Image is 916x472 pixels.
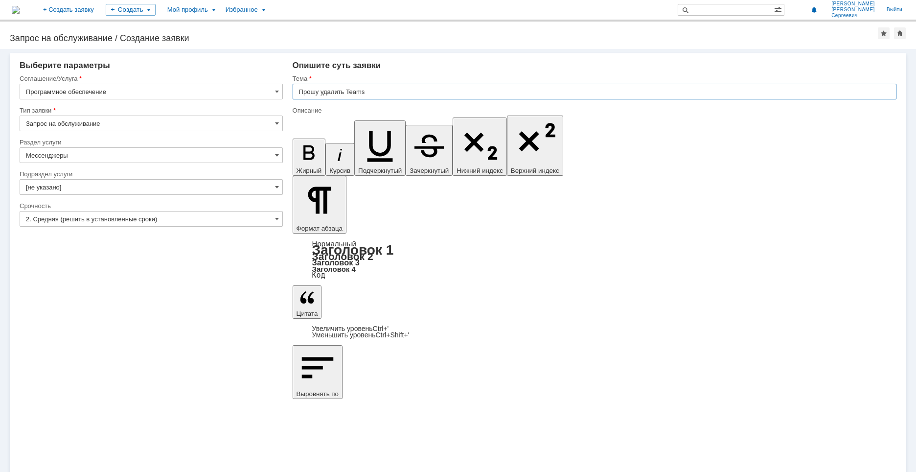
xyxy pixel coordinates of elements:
span: Расширенный поиск [774,4,784,14]
a: Increase [312,325,389,332]
span: Нижний индекс [457,167,503,174]
span: Сергеевич [831,13,875,19]
a: Код [312,271,325,280]
span: Жирный [297,167,322,174]
button: Верхний индекс [507,116,563,176]
button: Формат абзаца [293,176,346,234]
span: Опишите суть заявки [293,61,381,70]
span: Ctrl+' [373,325,389,332]
span: Подчеркнутый [358,167,402,174]
button: Жирный [293,139,326,176]
div: Сделать домашней страницей [894,27,906,39]
div: Формат абзаца [293,240,896,279]
a: Заголовок 2 [312,251,373,262]
img: logo [12,6,20,14]
div: Добавить в избранное [878,27,890,39]
a: Заголовок 3 [312,258,360,267]
a: Decrease [312,331,410,339]
button: Цитата [293,285,322,319]
a: Заголовок 4 [312,265,356,273]
button: Зачеркнутый [406,125,453,176]
button: Нижний индекс [453,118,507,176]
div: Запрос на обслуживание / Создание заявки [10,33,878,43]
button: Выровнять по [293,345,343,399]
div: Срочность [20,203,281,209]
div: Описание [293,107,894,114]
span: Выровнять по [297,390,339,398]
span: Выберите параметры [20,61,110,70]
div: Тема [293,75,894,82]
button: Подчеркнутый [354,120,406,176]
span: Верхний индекс [511,167,559,174]
div: Цитата [293,326,896,338]
span: Формат абзаца [297,225,343,232]
div: Подраздел услуги [20,171,281,177]
span: Цитата [297,310,318,317]
div: Тип заявки [20,107,281,114]
button: Курсив [325,143,354,176]
a: Нормальный [312,239,356,248]
span: Зачеркнутый [410,167,449,174]
a: Перейти на домашнюю страницу [12,6,20,14]
span: [PERSON_NAME] [831,7,875,13]
span: Ctrl+Shift+' [375,331,409,339]
div: Создать [106,4,156,16]
span: Курсив [329,167,350,174]
a: Заголовок 1 [312,242,394,258]
span: [PERSON_NAME] [831,1,875,7]
div: Раздел услуги [20,139,281,145]
div: Соглашение/Услуга [20,75,281,82]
